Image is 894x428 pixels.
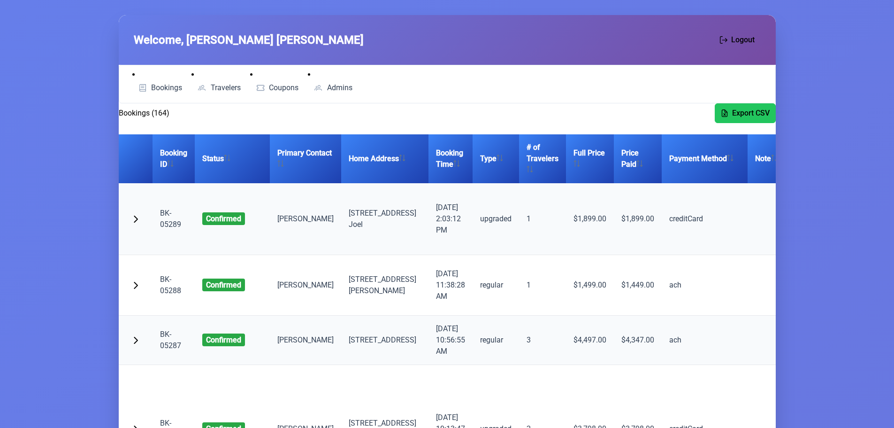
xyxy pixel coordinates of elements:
[202,334,245,346] span: confirmed
[566,183,614,255] td: $1,899.00
[519,134,566,183] th: # of Travelers
[614,134,662,183] th: Price Paid
[153,134,195,183] th: Booking ID
[151,84,182,92] span: Bookings
[270,134,341,183] th: Primary Contact
[662,255,748,316] td: ach
[132,80,188,95] a: Bookings
[270,316,341,365] td: [PERSON_NAME]
[211,84,241,92] span: Travelers
[160,209,181,229] a: BK-05289
[341,255,428,316] td: [STREET_ADDRESS][PERSON_NAME]
[473,255,519,316] td: regular
[134,31,364,48] span: Welcome, [PERSON_NAME] [PERSON_NAME]
[662,183,748,255] td: creditCard
[614,183,662,255] td: $1,899.00
[566,255,614,316] td: $1,499.00
[473,134,519,183] th: Type
[662,134,748,183] th: Payment Method
[662,316,748,365] td: ach
[732,108,770,119] span: Export CSV
[308,80,358,95] a: Admins
[715,103,776,123] button: Export CSV
[202,212,245,225] span: confirmed
[160,275,181,295] a: BK-05288
[731,34,755,46] span: Logout
[195,134,270,183] th: Status
[566,316,614,365] td: $4,497.00
[119,108,169,119] h2: Bookings (164)
[748,134,796,183] th: Note
[327,84,352,92] span: Admins
[270,183,341,255] td: [PERSON_NAME]
[191,80,246,95] a: Travelers
[428,316,473,365] td: [DATE] 10:56:55 AM
[250,69,305,95] li: Coupons
[519,316,566,365] td: 3
[473,316,519,365] td: regular
[428,183,473,255] td: [DATE] 2:03:12 PM
[250,80,305,95] a: Coupons
[566,134,614,183] th: Full Price
[341,183,428,255] td: [STREET_ADDRESS] Joel
[191,69,246,95] li: Travelers
[132,69,188,95] li: Bookings
[614,255,662,316] td: $1,449.00
[714,30,761,50] button: Logout
[160,330,181,350] a: BK-05287
[341,134,428,183] th: Home Address
[519,255,566,316] td: 1
[270,255,341,316] td: [PERSON_NAME]
[269,84,298,92] span: Coupons
[341,316,428,365] td: [STREET_ADDRESS]
[428,255,473,316] td: [DATE] 11:38:28 AM
[614,316,662,365] td: $4,347.00
[308,69,358,95] li: Admins
[428,134,473,183] th: Booking Time
[519,183,566,255] td: 1
[202,279,245,291] span: confirmed
[473,183,519,255] td: upgraded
